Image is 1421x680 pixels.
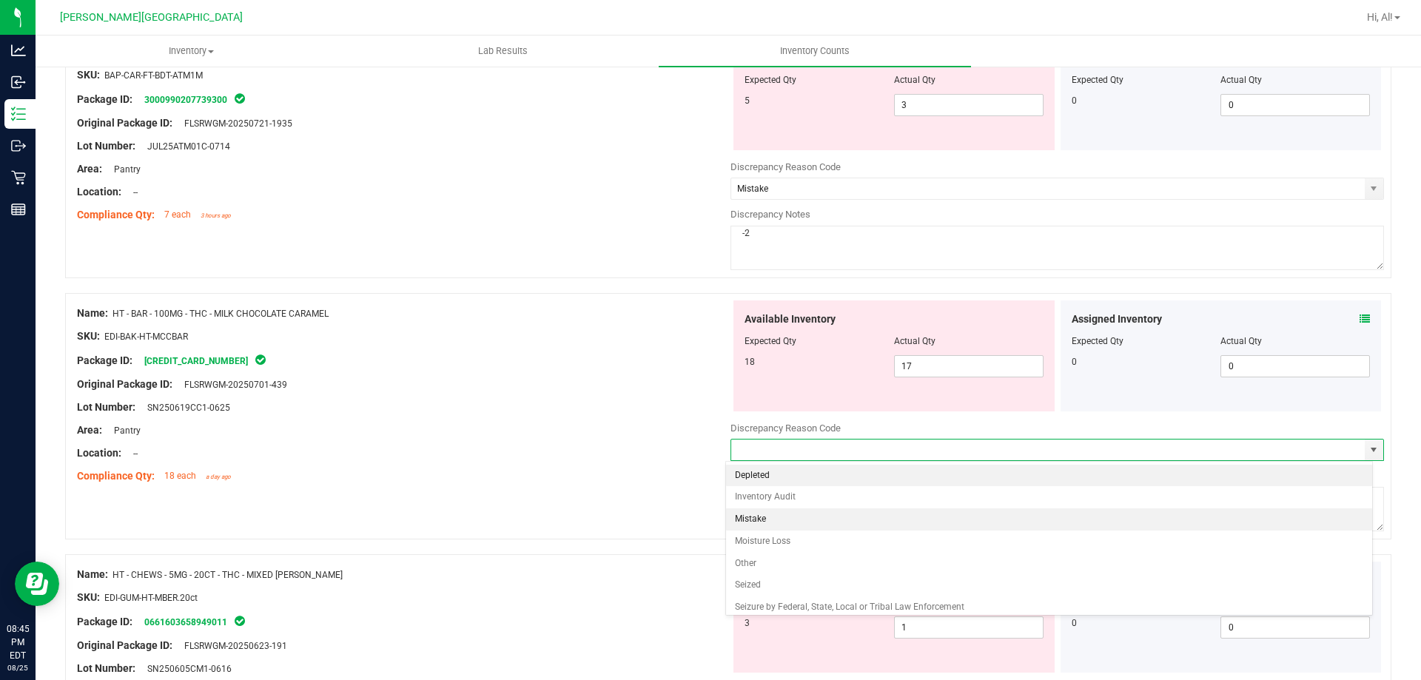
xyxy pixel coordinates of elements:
[895,356,1043,377] input: 17
[77,330,100,342] span: SKU:
[1220,334,1370,348] div: Actual Qty
[1220,73,1370,87] div: Actual Qty
[730,423,841,434] span: Discrepancy Reason Code
[77,662,135,674] span: Lot Number:
[36,44,346,58] span: Inventory
[730,161,841,172] span: Discrepancy Reason Code
[254,352,267,367] span: In Sync
[1072,355,1221,368] div: 0
[104,70,203,81] span: BAP-CAR-FT-BDT-ATM1M
[726,574,1373,596] li: Seized
[104,593,198,603] span: EDI-GUM-HT-MBER.20ct
[140,403,230,413] span: SN250619CC1-0625
[726,508,1373,531] li: Mistake
[112,309,329,319] span: HT - BAR - 100MG - THC - MILK CHOCOLATE CARAMEL
[726,486,1373,508] li: Inventory Audit
[1221,95,1369,115] input: 0
[104,331,188,342] span: EDI-BAK-HT-MCCBAR
[1072,73,1221,87] div: Expected Qty
[7,662,29,673] p: 08/25
[745,95,750,106] span: 5
[1072,312,1162,327] span: Assigned Inventory
[895,95,1043,115] input: 3
[1072,334,1221,348] div: Expected Qty
[144,356,248,366] a: [CREDIT_CARD_NUMBER]
[11,75,26,90] inline-svg: Inbound
[77,140,135,152] span: Lot Number:
[177,641,287,651] span: FLSRWGM-20250623-191
[77,568,108,580] span: Name:
[1221,617,1369,638] input: 0
[77,186,121,198] span: Location:
[726,465,1373,487] li: Depleted
[60,11,243,24] span: [PERSON_NAME][GEOGRAPHIC_DATA]
[77,378,172,390] span: Original Package ID:
[77,69,100,81] span: SKU:
[11,170,26,185] inline-svg: Retail
[233,613,246,628] span: In Sync
[164,209,191,220] span: 7 each
[126,448,138,459] span: --
[895,617,1043,638] input: 1
[745,357,755,367] span: 18
[77,163,102,175] span: Area:
[1072,94,1221,107] div: 0
[458,44,548,58] span: Lab Results
[726,596,1373,619] li: Seizure by Federal, State, Local or Tribal Law Enforcement
[140,664,232,674] span: SN250605CM1-0616
[36,36,347,67] a: Inventory
[11,107,26,121] inline-svg: Inventory
[233,91,246,106] span: In Sync
[77,354,132,366] span: Package ID:
[126,187,138,198] span: --
[1365,178,1383,199] span: select
[894,336,935,346] span: Actual Qty
[140,141,230,152] span: JUL25ATM01C-0714
[112,570,343,580] span: HT - CHEWS - 5MG - 20CT - THC - MIXED [PERSON_NAME]
[1072,616,1221,630] div: 0
[745,312,836,327] span: Available Inventory
[745,618,750,628] span: 3
[760,44,870,58] span: Inventory Counts
[144,617,227,627] a: 0661603658949011
[11,43,26,58] inline-svg: Analytics
[347,36,659,67] a: Lab Results
[659,36,970,67] a: Inventory Counts
[730,207,1384,222] div: Discrepancy Notes
[15,562,59,606] iframe: Resource center
[77,117,172,129] span: Original Package ID:
[206,474,231,480] span: a day ago
[77,209,155,221] span: Compliance Qty:
[11,138,26,153] inline-svg: Outbound
[745,75,796,85] span: Expected Qty
[77,616,132,627] span: Package ID:
[1221,356,1369,377] input: 0
[144,95,227,105] a: 3000990207739300
[77,424,102,436] span: Area:
[77,639,172,651] span: Original Package ID:
[745,336,796,346] span: Expected Qty
[77,447,121,459] span: Location:
[77,93,132,105] span: Package ID:
[1365,440,1383,460] span: select
[894,75,935,85] span: Actual Qty
[7,622,29,662] p: 08:45 PM EDT
[107,164,141,175] span: Pantry
[177,380,287,390] span: FLSRWGM-20250701-439
[177,118,292,129] span: FLSRWGM-20250721-1935
[201,212,231,219] span: 3 hours ago
[77,401,135,413] span: Lot Number:
[726,553,1373,575] li: Other
[77,470,155,482] span: Compliance Qty:
[1367,11,1393,23] span: Hi, Al!
[107,425,141,436] span: Pantry
[11,202,26,217] inline-svg: Reports
[164,471,196,481] span: 18 each
[77,591,100,603] span: SKU:
[77,307,108,319] span: Name:
[726,531,1373,553] li: Moisture Loss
